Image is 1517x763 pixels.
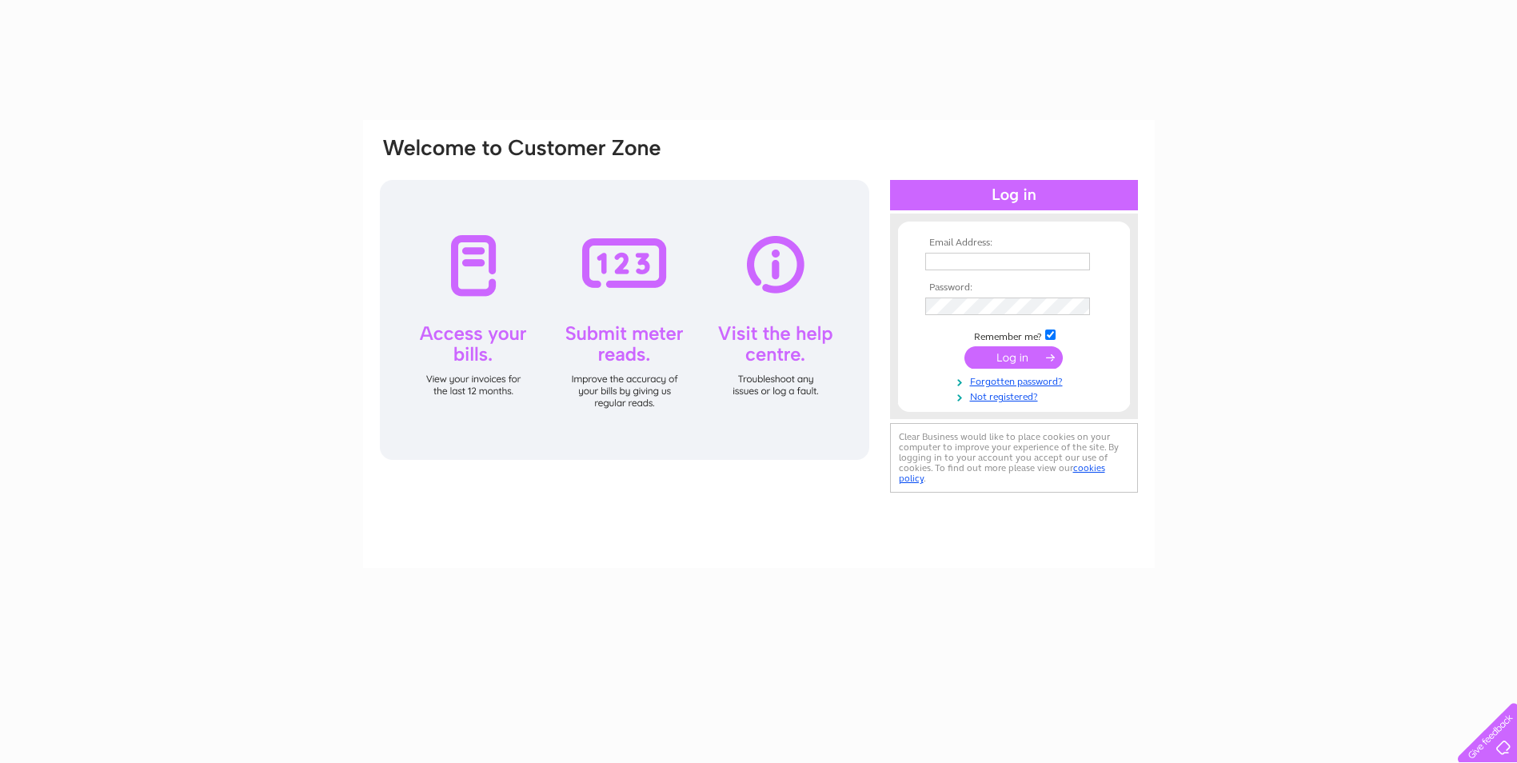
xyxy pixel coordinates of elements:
[921,238,1107,249] th: Email Address:
[890,423,1138,493] div: Clear Business would like to place cookies on your computer to improve your experience of the sit...
[964,346,1063,369] input: Submit
[899,462,1105,484] a: cookies policy
[921,327,1107,343] td: Remember me?
[921,282,1107,294] th: Password:
[925,388,1107,403] a: Not registered?
[925,373,1107,388] a: Forgotten password?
